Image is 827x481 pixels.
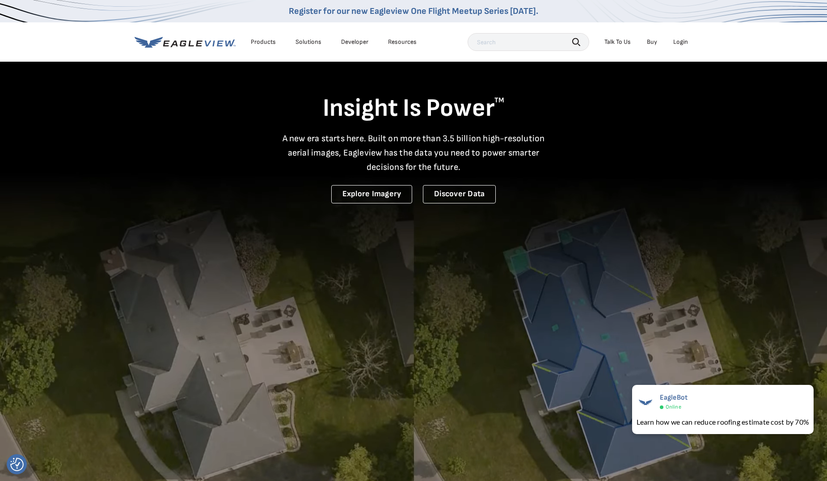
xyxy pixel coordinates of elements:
[637,417,809,427] div: Learn how we can reduce roofing estimate cost by 70%
[251,38,276,46] div: Products
[673,38,688,46] div: Login
[604,38,631,46] div: Talk To Us
[660,393,688,402] span: EagleBot
[666,404,681,410] span: Online
[494,96,504,105] sup: TM
[10,458,24,471] img: Revisit consent button
[10,458,24,471] button: Consent Preferences
[331,185,413,203] a: Explore Imagery
[637,393,654,411] img: EagleBot
[647,38,657,46] a: Buy
[388,38,417,46] div: Resources
[289,6,538,17] a: Register for our new Eagleview One Flight Meetup Series [DATE].
[423,185,496,203] a: Discover Data
[468,33,589,51] input: Search
[135,93,692,124] h1: Insight Is Power
[277,131,550,174] p: A new era starts here. Built on more than 3.5 billion high-resolution aerial images, Eagleview ha...
[295,38,321,46] div: Solutions
[341,38,368,46] a: Developer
